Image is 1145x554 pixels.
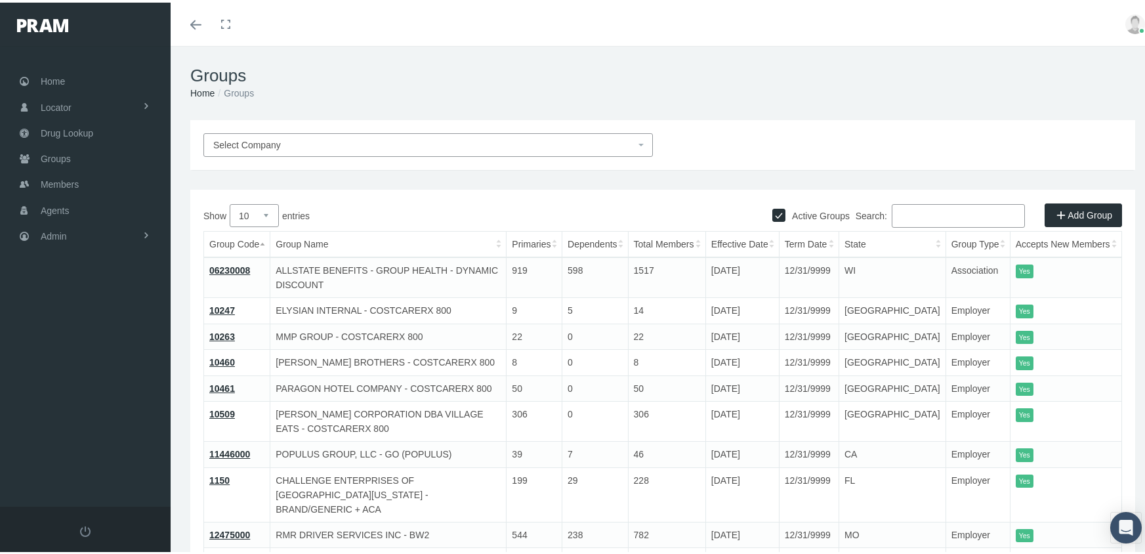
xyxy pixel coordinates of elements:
[705,347,779,373] td: [DATE]
[270,321,507,347] td: MMP GROUP - COSTCARERX 800
[1125,12,1145,32] img: user-placeholder.jpg
[507,255,562,295] td: 919
[779,255,839,295] td: 12/31/9999
[892,202,1025,225] input: Search:
[705,229,779,255] th: Effective Date: activate to sort column ascending
[209,381,235,391] a: 10461
[946,373,1010,399] td: Employer
[562,399,629,439] td: 0
[839,321,946,347] td: [GEOGRAPHIC_DATA]
[705,373,779,399] td: [DATE]
[41,196,70,221] span: Agents
[507,373,562,399] td: 50
[41,66,65,91] span: Home
[507,519,562,545] td: 544
[203,202,663,224] label: Show entries
[204,229,270,255] th: Group Code: activate to sort column descending
[946,255,1010,295] td: Association
[628,439,705,465] td: 46
[705,399,779,439] td: [DATE]
[270,347,507,373] td: [PERSON_NAME] BROTHERS - COSTCARERX 800
[779,295,839,322] td: 12/31/9999
[1016,472,1033,486] itemstyle: Yes
[705,295,779,322] td: [DATE]
[507,229,562,255] th: Primaries: activate to sort column ascending
[785,206,850,221] label: Active Groups
[209,303,235,313] a: 10247
[1016,526,1033,540] itemstyle: Yes
[215,83,254,98] li: Groups
[562,347,629,373] td: 0
[839,519,946,545] td: MO
[628,347,705,373] td: 8
[856,202,1025,225] label: Search:
[507,439,562,465] td: 39
[839,439,946,465] td: CA
[705,321,779,347] td: [DATE]
[839,399,946,439] td: [GEOGRAPHIC_DATA]
[946,465,1010,519] td: Employer
[230,202,279,224] select: Showentries
[41,118,93,143] span: Drug Lookup
[41,144,71,169] span: Groups
[839,255,946,295] td: WI
[562,373,629,399] td: 0
[1016,406,1033,419] itemstyle: Yes
[562,465,629,519] td: 29
[1016,302,1033,316] itemstyle: Yes
[507,321,562,347] td: 22
[270,295,507,322] td: ELYSIAN INTERNAL - COSTCARERX 800
[946,439,1010,465] td: Employer
[507,295,562,322] td: 9
[628,399,705,439] td: 306
[628,229,705,255] th: Total Members: activate to sort column ascending
[628,295,705,322] td: 14
[562,255,629,295] td: 598
[209,354,235,365] a: 10460
[507,399,562,439] td: 306
[17,16,68,30] img: PRAM_20_x_78.png
[628,255,705,295] td: 1517
[562,229,629,255] th: Dependents: activate to sort column ascending
[628,321,705,347] td: 22
[1016,446,1033,459] itemstyle: Yes
[946,347,1010,373] td: Employer
[705,255,779,295] td: [DATE]
[946,519,1010,545] td: Employer
[562,519,629,545] td: 238
[705,519,779,545] td: [DATE]
[1016,380,1033,394] itemstyle: Yes
[779,321,839,347] td: 12/31/9999
[946,295,1010,322] td: Employer
[270,465,507,519] td: CHALLENGE ENTERPRISES OF [GEOGRAPHIC_DATA][US_STATE] - BRAND/GENERIC + ACA
[779,465,839,519] td: 12/31/9999
[209,446,250,457] a: 11446000
[779,519,839,545] td: 12/31/9999
[562,439,629,465] td: 7
[839,347,946,373] td: [GEOGRAPHIC_DATA]
[209,263,250,273] a: 06230008
[507,465,562,519] td: 199
[41,169,79,194] span: Members
[628,373,705,399] td: 50
[946,321,1010,347] td: Employer
[1045,201,1122,224] a: Add Group
[628,519,705,545] td: 782
[1016,354,1033,368] itemstyle: Yes
[779,229,839,255] th: Term Date: activate to sort column ascending
[1010,229,1121,255] th: Accepts New Members: activate to sort column ascending
[190,63,1135,83] h1: Groups
[270,255,507,295] td: ALLSTATE BENEFITS - GROUP HEALTH - DYNAMIC DISCOUNT
[779,347,839,373] td: 12/31/9999
[946,229,1010,255] th: Group Type: activate to sort column ascending
[946,399,1010,439] td: Employer
[41,93,72,117] span: Locator
[270,399,507,439] td: [PERSON_NAME] CORPORATION DBA VILLAGE EATS - COSTCARERX 800
[1110,509,1142,541] div: Open Intercom Messenger
[213,137,281,148] span: Select Company
[779,373,839,399] td: 12/31/9999
[1016,328,1033,342] itemstyle: Yes
[190,85,215,96] a: Home
[270,439,507,465] td: POPULUS GROUP, LLC - GO (POPULUS)
[270,229,507,255] th: Group Name: activate to sort column ascending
